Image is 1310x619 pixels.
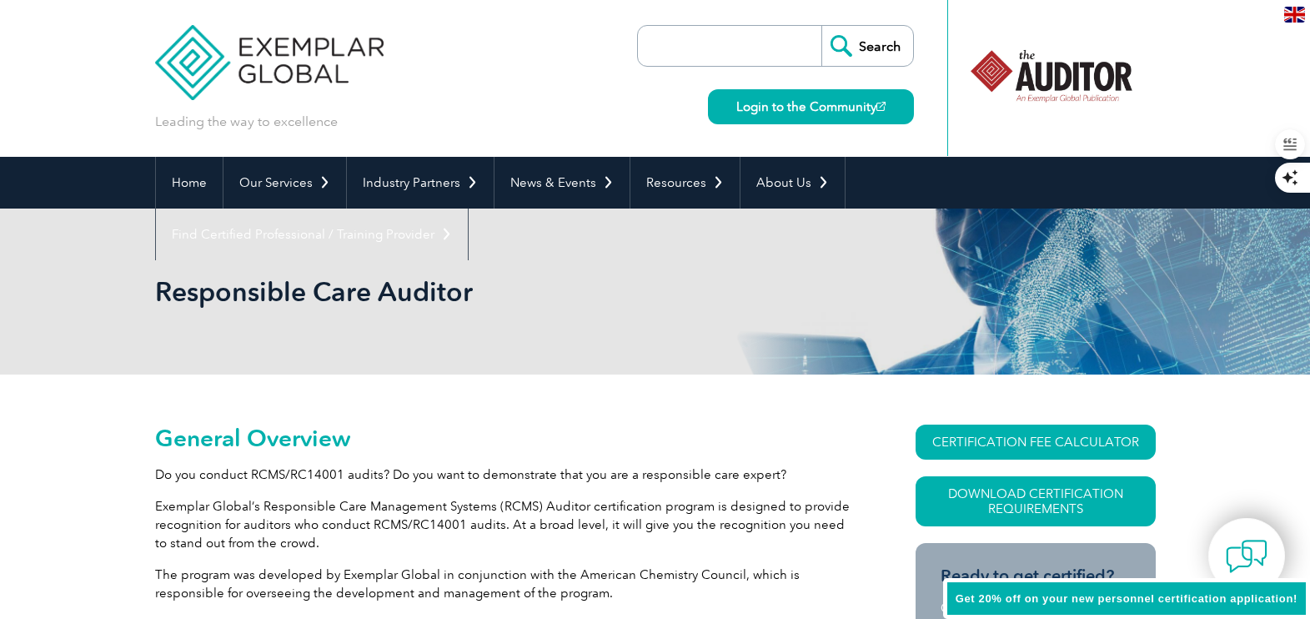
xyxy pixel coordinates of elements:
[1284,7,1305,23] img: en
[223,157,346,209] a: Our Services
[708,89,914,124] a: Login to the Community
[347,157,494,209] a: Industry Partners
[740,157,845,209] a: About Us
[155,466,856,484] p: Do you conduct RCMS/RC14001 audits? Do you want to demonstrate that you are a responsible care ex...
[155,425,856,451] h2: General Overview
[156,209,468,260] a: Find Certified Professional / Training Provider
[941,566,1131,586] h3: Ready to get certified?
[155,113,338,131] p: Leading the way to excellence
[876,102,886,111] img: open_square.png
[155,275,796,308] h1: Responsible Care Auditor
[916,476,1156,526] a: Download Certification Requirements
[916,425,1156,460] a: CERTIFICATION FEE CALCULATOR
[630,157,740,209] a: Resources
[155,566,856,602] p: The program was developed by Exemplar Global in conjunction with the American Chemistry Council, ...
[494,157,630,209] a: News & Events
[1226,536,1267,577] img: contact-chat.png
[156,157,223,209] a: Home
[155,497,856,552] p: Exemplar Global’s Responsible Care Management Systems (RCMS) Auditor certification program is des...
[821,26,913,66] input: Search
[956,592,1297,605] span: Get 20% off on your new personnel certification application!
